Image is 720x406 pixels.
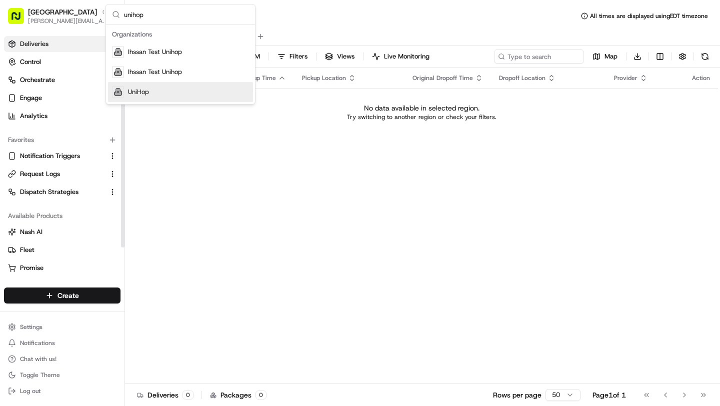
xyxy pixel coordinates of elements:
div: Action [692,74,710,82]
span: Original Dropoff Time [412,74,473,82]
div: Available Products [4,208,120,224]
span: Nash AI [20,227,42,236]
button: Start new chat [170,98,182,110]
a: Nash AI [8,227,116,236]
img: 1736555255976-a54dd68f-1ca7-489b-9aae-adbdc363a1c4 [10,95,28,113]
a: Promise [8,263,116,272]
span: • [108,155,112,163]
div: Start new chat [45,95,164,105]
div: Past conversations [10,130,67,138]
button: Chat with us! [4,352,120,366]
a: Deliveries [4,36,120,52]
span: Log out [20,387,40,395]
button: Promise [4,260,120,276]
div: Packages [210,390,266,400]
p: Rows per page [493,390,541,400]
img: 8571987876998_91fb9ceb93ad5c398215_72.jpg [21,95,39,113]
div: 📗 [10,224,18,232]
a: Notification Triggers [8,151,104,160]
span: • [83,182,86,190]
span: Notifications [20,339,55,347]
span: Engage [20,93,42,102]
span: Promise [20,263,43,272]
button: Notifications [4,336,120,350]
span: Pickup Location [302,74,346,82]
button: Refresh [698,49,712,63]
span: Provider [614,74,637,82]
span: Ihssan Test Unihop [128,67,182,76]
span: Ihssan Test Unihop [128,47,182,56]
input: Search... [124,4,249,24]
button: Live Monitoring [367,49,434,63]
span: All times are displayed using EDT timezone [590,12,708,20]
button: Settings [4,320,120,334]
button: Nash AI [4,224,120,240]
span: Views [337,52,354,61]
p: Try switching to another region or check your filters. [347,113,496,121]
button: Map [588,49,622,63]
div: 0 [255,390,266,399]
button: Create [4,287,120,303]
span: Dropoff Location [499,74,545,82]
button: See all [155,128,182,140]
button: Log out [4,384,120,398]
span: Create [57,290,79,300]
a: Fleet [8,245,116,254]
button: [PERSON_NAME][EMAIL_ADDRESS][DOMAIN_NAME] [28,17,108,25]
span: API Documentation [94,223,160,233]
a: Dispatch Strategies [8,187,104,196]
button: Orchestrate [4,72,120,88]
a: Powered byPylon [70,247,121,255]
button: Views [320,49,359,63]
p: Welcome 👋 [10,40,182,56]
img: Wisdom Oko [10,145,26,165]
span: Dispatch Strategies [20,187,78,196]
span: UniHop [128,87,149,96]
button: [GEOGRAPHIC_DATA] [28,7,97,17]
div: Page 1 of 1 [592,390,626,400]
p: No data available in selected region. [364,103,479,113]
span: Settings [20,323,42,331]
img: Brittany Newman [10,172,26,188]
button: Notification Triggers [4,148,120,164]
div: We're available if you need us! [45,105,137,113]
span: Chat with us! [20,355,56,363]
div: 0 [182,390,193,399]
span: Orchestrate [20,75,55,84]
span: Pylon [99,248,121,255]
span: Request Logs [20,169,60,178]
img: 1736555255976-a54dd68f-1ca7-489b-9aae-adbdc363a1c4 [20,155,28,163]
span: Fleet [20,245,34,254]
button: Toggle Theme [4,368,120,382]
button: Filters [273,49,312,63]
input: Type to search [494,49,584,63]
span: [DATE] [114,155,134,163]
button: Request Logs [4,166,120,182]
div: Suggestions [106,25,255,104]
span: Deliveries [20,39,48,48]
input: Got a question? Start typing here... [26,64,180,75]
span: Control [20,57,41,66]
button: Control [4,54,120,70]
span: Notification Triggers [20,151,80,160]
button: Dispatch Strategies [4,184,120,200]
div: Favorites [4,132,120,148]
span: Wisdom [PERSON_NAME] [31,155,106,163]
span: Analytics [20,111,47,120]
span: Live Monitoring [384,52,429,61]
button: [GEOGRAPHIC_DATA][PERSON_NAME][EMAIL_ADDRESS][DOMAIN_NAME] [4,4,103,28]
span: Toggle Theme [20,371,60,379]
span: Knowledge Base [20,223,76,233]
a: Request Logs [8,169,104,178]
div: Organizations [108,27,253,42]
div: Deliveries [137,390,193,400]
button: Engage [4,90,120,106]
span: [PERSON_NAME] [31,182,81,190]
a: 💻API Documentation [80,219,164,237]
img: Nash [10,10,30,30]
div: 💻 [84,224,92,232]
a: Analytics [4,108,120,124]
button: Fleet [4,242,120,258]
